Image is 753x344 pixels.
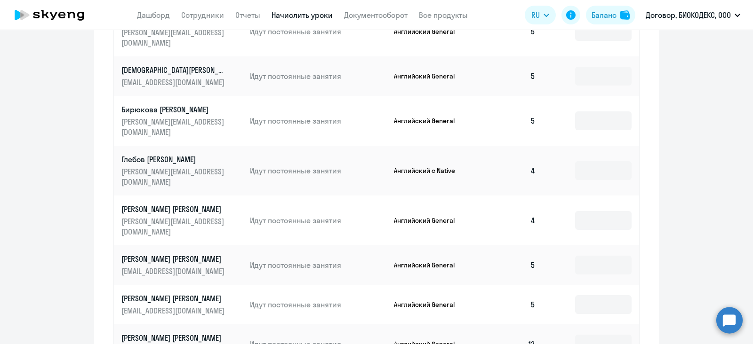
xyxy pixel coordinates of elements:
[394,117,465,125] p: Английский General
[121,254,242,276] a: [PERSON_NAME] [PERSON_NAME][EMAIL_ADDRESS][DOMAIN_NAME]
[394,216,465,225] p: Английский General
[121,293,242,316] a: [PERSON_NAME] [PERSON_NAME][EMAIL_ADDRESS][DOMAIN_NAME]
[121,204,242,237] a: [PERSON_NAME] [PERSON_NAME][PERSON_NAME][EMAIL_ADDRESS][DOMAIN_NAME]
[586,6,635,24] button: Балансbalance
[121,104,227,115] p: Бирюкова [PERSON_NAME]
[477,96,543,146] td: 5
[477,7,543,56] td: 5
[620,10,630,20] img: balance
[394,27,465,36] p: Английский General
[419,10,468,20] a: Все продукты
[477,285,543,324] td: 5
[121,204,227,214] p: [PERSON_NAME] [PERSON_NAME]
[121,293,227,304] p: [PERSON_NAME] [PERSON_NAME]
[250,299,386,310] p: Идут постоянные занятия
[121,333,227,343] p: [PERSON_NAME] [PERSON_NAME]
[121,65,242,87] a: [DEMOGRAPHIC_DATA][PERSON_NAME][EMAIL_ADDRESS][DOMAIN_NAME]
[121,27,227,48] p: [PERSON_NAME][EMAIL_ADDRESS][DOMAIN_NAME]
[121,15,242,48] a: [PERSON_NAME][EMAIL_ADDRESS][DOMAIN_NAME]
[477,56,543,96] td: 5
[181,10,224,20] a: Сотрудники
[641,4,745,26] button: Договор, БИОКОДЕКС, ООО
[272,10,333,20] a: Начислить уроки
[525,6,556,24] button: RU
[121,65,227,75] p: [DEMOGRAPHIC_DATA][PERSON_NAME]
[250,260,386,270] p: Идут постоянные занятия
[121,266,227,276] p: [EMAIL_ADDRESS][DOMAIN_NAME]
[250,71,386,81] p: Идут постоянные занятия
[121,166,227,187] p: [PERSON_NAME][EMAIL_ADDRESS][DOMAIN_NAME]
[121,77,227,87] p: [EMAIL_ADDRESS][DOMAIN_NAME]
[250,116,386,126] p: Идут постоянные занятия
[121,254,227,264] p: [PERSON_NAME] [PERSON_NAME]
[646,9,731,21] p: Договор, БИОКОДЕКС, ООО
[121,305,227,316] p: [EMAIL_ADDRESS][DOMAIN_NAME]
[531,9,540,21] span: RU
[121,117,227,137] p: [PERSON_NAME][EMAIL_ADDRESS][DOMAIN_NAME]
[250,26,386,37] p: Идут постоянные занятия
[394,261,465,269] p: Английский General
[477,195,543,245] td: 4
[121,216,227,237] p: [PERSON_NAME][EMAIL_ADDRESS][DOMAIN_NAME]
[477,245,543,285] td: 5
[121,104,242,137] a: Бирюкова [PERSON_NAME][PERSON_NAME][EMAIL_ADDRESS][DOMAIN_NAME]
[394,300,465,309] p: Английский General
[394,72,465,80] p: Английский General
[121,154,242,187] a: Глебов [PERSON_NAME][PERSON_NAME][EMAIL_ADDRESS][DOMAIN_NAME]
[250,165,386,176] p: Идут постоянные занятия
[250,215,386,226] p: Идут постоянные занятия
[344,10,408,20] a: Документооборот
[121,154,227,164] p: Глебов [PERSON_NAME]
[235,10,260,20] a: Отчеты
[592,9,617,21] div: Баланс
[394,166,465,175] p: Английский с Native
[477,146,543,195] td: 4
[137,10,170,20] a: Дашборд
